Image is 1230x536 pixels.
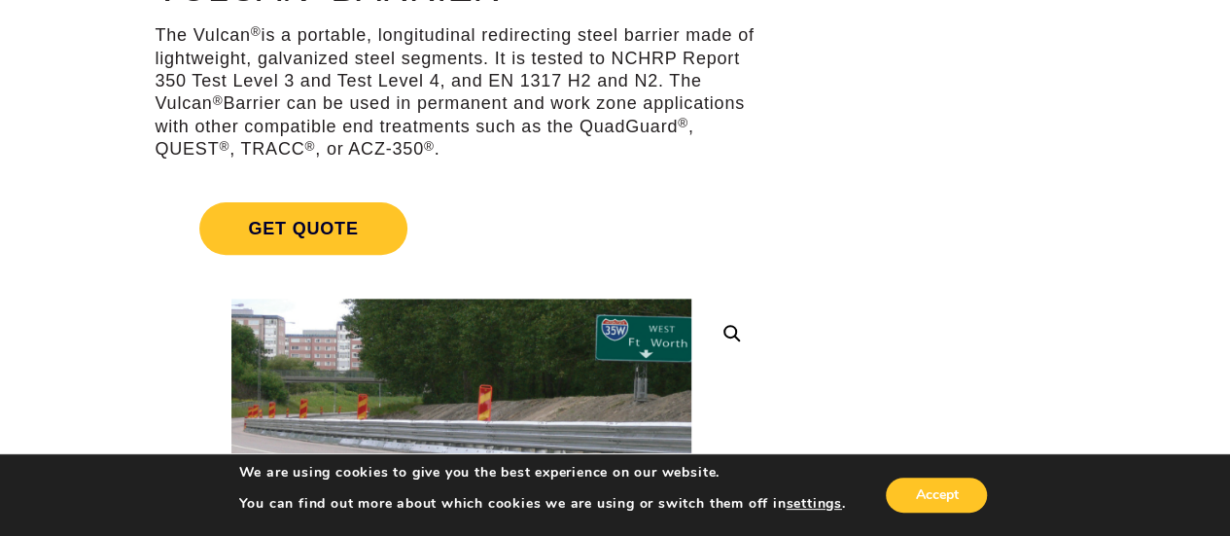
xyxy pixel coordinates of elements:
[155,24,767,161] p: The Vulcan is a portable, longitudinal redirecting steel barrier made of lightweight, galvanized ...
[239,495,846,513] p: You can find out more about which cookies we are using or switch them off in .
[155,179,767,278] a: Get Quote
[678,116,688,130] sup: ®
[251,24,262,39] sup: ®
[213,93,224,108] sup: ®
[219,139,229,154] sup: ®
[239,464,846,482] p: We are using cookies to give you the best experience on our website.
[886,478,987,513] button: Accept
[199,202,406,255] span: Get Quote
[424,139,435,154] sup: ®
[304,139,315,154] sup: ®
[786,495,841,513] button: settings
